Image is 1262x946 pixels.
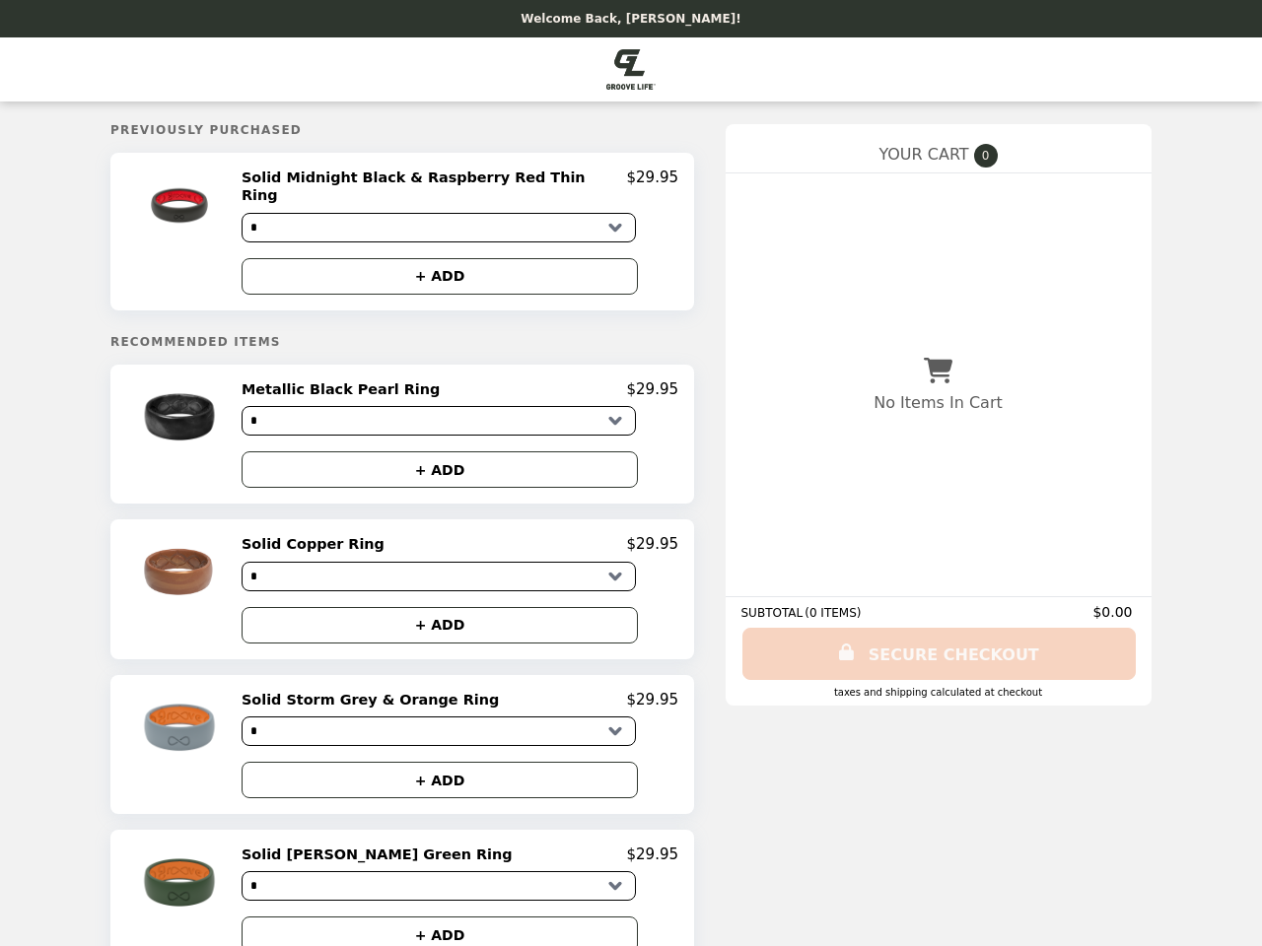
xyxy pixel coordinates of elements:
[1093,604,1136,620] span: $0.00
[242,691,507,709] h2: Solid Storm Grey & Orange Ring
[741,687,1136,698] div: Taxes and Shipping calculated at checkout
[521,12,740,26] p: Welcome Back, [PERSON_NAME]!
[875,393,1003,412] p: No Items In Cart
[606,49,655,90] img: Brand Logo
[242,380,448,398] h2: Metallic Black Pearl Ring
[627,380,679,398] p: $29.95
[806,606,862,620] span: ( 0 ITEMS )
[242,762,638,798] button: + ADD
[242,406,636,436] select: Select a product variant
[974,144,998,168] span: 0
[242,213,636,242] select: Select a product variant
[110,123,694,137] h5: Previously Purchased
[741,606,806,620] span: SUBTOTAL
[879,145,969,164] span: YOUR CART
[242,607,638,643] button: + ADD
[627,169,679,205] p: $29.95
[124,380,240,454] img: Metallic Black Pearl Ring
[242,169,627,205] h2: Solid Midnight Black & Raspberry Red Thin Ring
[242,535,392,553] h2: Solid Copper Ring
[124,535,240,609] img: Solid Copper Ring
[242,716,636,746] select: Select a product variant
[242,845,520,863] h2: Solid [PERSON_NAME] Green Ring
[242,871,636,901] select: Select a product variant
[242,258,638,295] button: + ADD
[627,691,679,709] p: $29.95
[627,535,679,553] p: $29.95
[124,845,240,919] img: Solid Moss Green Ring
[124,691,240,765] img: Solid Storm Grey & Orange Ring
[110,335,694,349] h5: Recommended Items
[627,845,679,863] p: $29.95
[124,169,240,242] img: Solid Midnight Black & Raspberry Red Thin Ring
[242,451,638,488] button: + ADD
[242,562,636,591] select: Select a product variant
